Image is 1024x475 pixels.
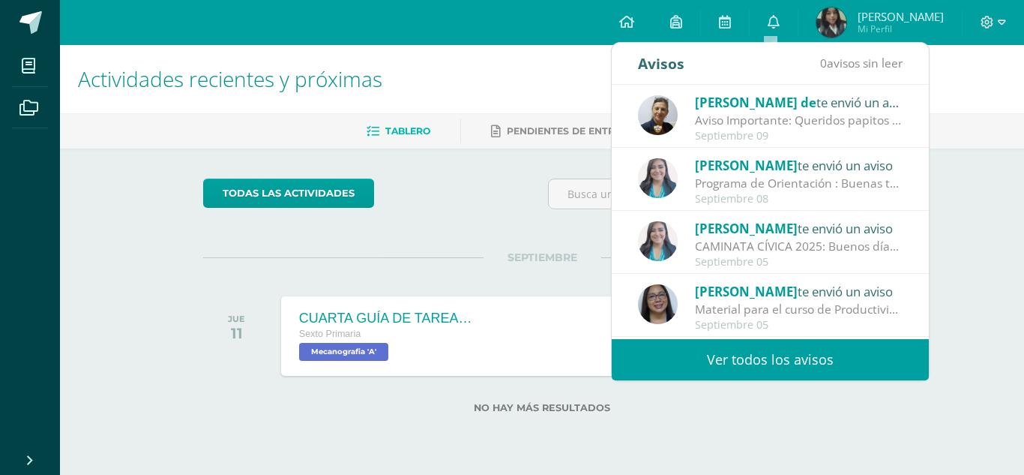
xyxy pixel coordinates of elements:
[695,301,903,318] div: Material para el curso de Productividad: Para el día lunes debe traer ilustraciones de los animal...
[299,329,361,339] span: Sexto Primaria
[299,311,479,326] div: CUARTA GUÍA DE TAREAS DEL CUARTO BIMESTRE
[507,125,635,137] span: Pendientes de entrega
[820,55,903,71] span: avisos sin leer
[299,343,388,361] span: Mecanografia 'A'
[638,95,678,135] img: 67f0ede88ef848e2db85819136c0f493.png
[858,23,944,35] span: Mi Perfil
[695,155,903,175] div: te envió un aviso
[695,193,903,206] div: Septiembre 08
[816,8,846,38] img: 5e1c92f3a8fe55bcd4f0ab5d4c2d0fea.png
[638,221,678,261] img: be92b6c484970536b82811644e40775c.png
[203,179,374,208] a: todas las Actividades
[203,402,882,413] label: No hay más resultados
[491,119,635,143] a: Pendientes de entrega
[695,175,903,192] div: Programa de Orientación : Buenas tardes estudiantes: Esperando se encuentren bien, por este medio...
[549,179,881,209] input: Busca una actividad próxima aquí...
[820,55,827,71] span: 0
[695,319,903,332] div: Septiembre 05
[228,314,245,324] div: JUE
[612,339,929,380] a: Ver todos los avisos
[638,158,678,198] img: be92b6c484970536b82811644e40775c.png
[695,281,903,301] div: te envió un aviso
[858,9,944,24] span: [PERSON_NAME]
[695,283,798,300] span: [PERSON_NAME]
[638,43,684,84] div: Avisos
[695,157,798,174] span: [PERSON_NAME]
[695,256,903,269] div: Septiembre 05
[367,119,430,143] a: Tablero
[78,65,382,93] span: Actividades recientes y próximas
[638,284,678,324] img: 90c3bb5543f2970d9a0839e1ce488333.png
[695,94,816,111] span: [PERSON_NAME] de
[695,218,903,238] div: te envió un aviso
[695,220,798,237] span: [PERSON_NAME]
[228,324,245,342] div: 11
[695,92,903,112] div: te envió un aviso
[695,238,903,255] div: CAMINATA CÍVICA 2025: Buenos días queridos padres de familia Esperando se encuentren bien, por es...
[695,130,903,143] div: Septiembre 09
[484,251,601,264] span: SEPTIEMBRE
[385,125,430,137] span: Tablero
[695,112,903,129] div: Aviso Importante: Queridos papitos por este medio les saludo cordialmente. El motivo de la presen...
